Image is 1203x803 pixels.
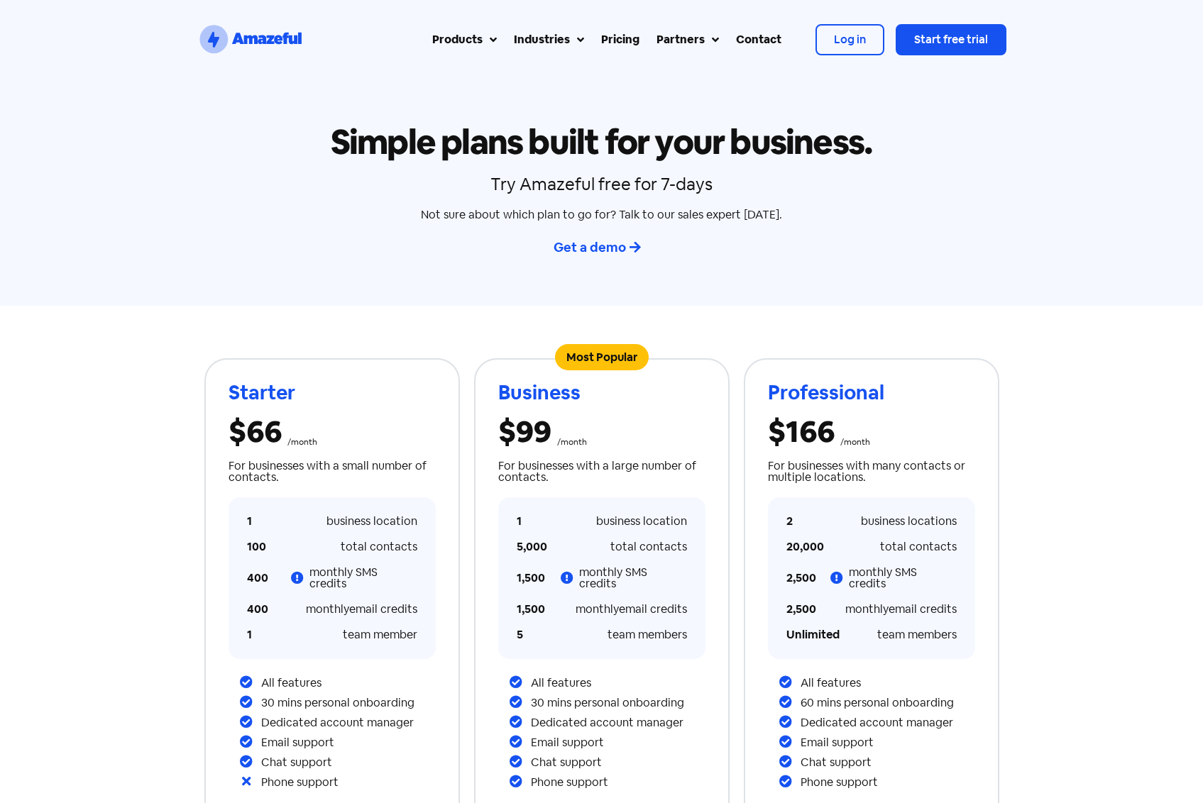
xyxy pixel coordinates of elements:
span: monthly [576,602,619,616]
div: All features [531,677,705,689]
div: total contacts [880,541,957,553]
div: /month [840,438,870,446]
div: monthly SMS credits [309,567,417,589]
div: 2,500 [786,604,814,615]
div: Email support [261,737,436,748]
a: Pricing [593,23,648,57]
div: Chat support [801,757,975,768]
span: Log in [834,32,866,47]
div: Contact [736,31,781,48]
div: business location [596,516,687,527]
div: 400 [247,572,278,584]
div: $166 [768,416,835,446]
div: Chat support [261,757,436,768]
div: 1 [517,516,544,527]
div: Starter [229,382,436,402]
a: Start free trial [896,24,1006,55]
div: Phone support [801,777,975,788]
div: 1 [247,629,275,641]
div: business locations [861,516,957,527]
div: 60 mins personal onboarding [801,697,975,709]
div: 1,500 [517,604,544,615]
span: Start free trial [914,32,988,47]
div: Chat support [531,757,705,768]
div: Email support [531,737,705,748]
div: 5,000 [517,541,544,553]
div: 400 [247,604,275,615]
div: Pricing [601,31,639,48]
div: Products [432,31,483,48]
div: team member [343,629,417,641]
div: team members [877,629,957,641]
div: email credits [845,604,957,615]
div: /month [287,438,317,446]
div: Unlimited [786,629,814,641]
div: $66 [229,416,282,446]
div: For businesses with many contacts or multiple locations. [768,460,975,483]
div: 2,500 [786,572,817,584]
a: SVG link [197,23,304,57]
span: Most Popular [555,344,649,370]
a: Contact [727,23,790,57]
span: Get a demo [554,239,626,255]
div: Phone support [531,777,705,788]
span: monthly [845,602,889,616]
div: Partners [657,31,705,48]
div: For businesses with a large number of contacts. [498,460,705,483]
div: All features [801,677,975,689]
div: Professional [768,382,975,402]
div: monthly SMS credits [579,567,686,589]
div: total contacts [610,541,687,553]
div: 2 [786,516,814,527]
div: Not sure about which plan to go for? Talk to our sales expert [DATE]. [197,209,1006,221]
a: Industries [505,23,593,57]
div: All features [261,677,436,689]
div: 100 [247,541,275,553]
a: Partners [648,23,727,57]
div: Dedicated account manager [801,717,975,729]
div: $99 [498,416,551,446]
div: team members [608,629,687,641]
div: Industries [514,31,570,48]
div: 20,000 [786,541,814,553]
div: Business [498,382,705,402]
div: Try Amazeful free for 7-days [197,173,1006,195]
div: 1 [247,516,275,527]
a: Get a demo [554,235,650,260]
div: Email support [801,737,975,748]
div: 1,500 [517,572,547,584]
h1: Simple plans built for your business. [197,125,1006,159]
div: For businesses with a small number of contacts. [229,460,436,483]
a: Log in [815,24,884,55]
div: monthly SMS credits [849,567,956,589]
div: Phone support [261,777,436,788]
div: business location [326,516,417,527]
div: email credits [306,604,417,615]
a: Products [424,23,505,57]
div: 30 mins personal onboarding [531,697,705,709]
div: 30 mins personal onboarding [261,697,436,709]
div: 5 [517,629,544,641]
div: total contacts [341,541,417,553]
div: email credits [576,604,687,615]
div: /month [557,438,587,446]
span: monthly [306,602,349,616]
div: Dedicated account manager [261,717,436,729]
div: Dedicated account manager [531,717,705,729]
